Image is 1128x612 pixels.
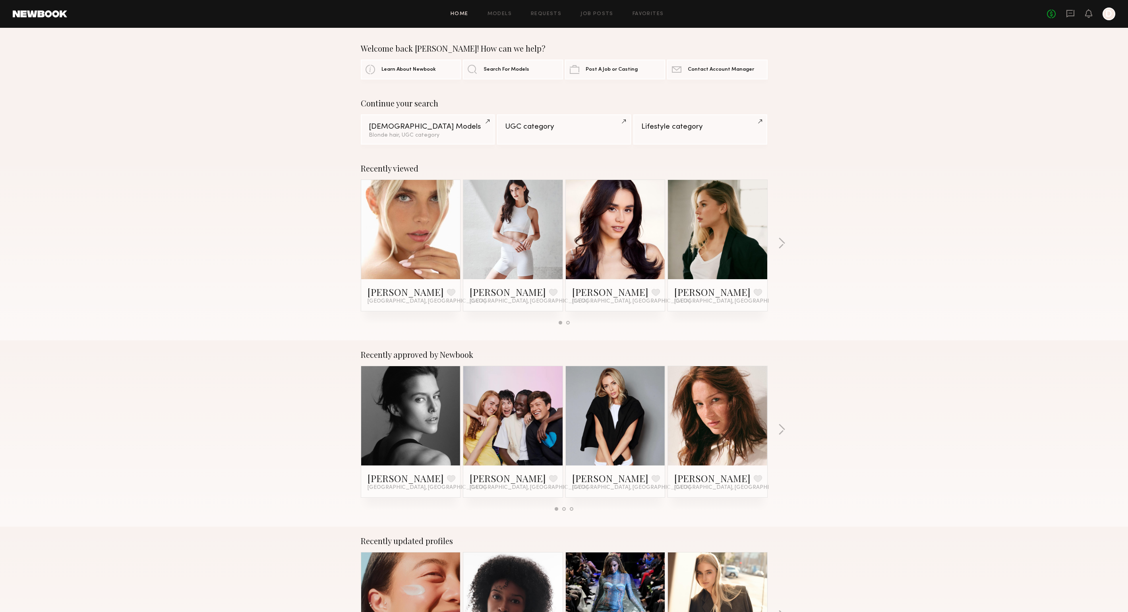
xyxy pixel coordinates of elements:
[667,60,767,79] a: Contact Account Manager
[633,12,664,17] a: Favorites
[361,98,768,108] div: Continue your search
[572,286,648,298] a: [PERSON_NAME]
[497,114,631,145] a: UGC category
[641,123,759,131] div: Lifestyle category
[674,298,793,305] span: [GEOGRAPHIC_DATA], [GEOGRAPHIC_DATA]
[368,485,486,491] span: [GEOGRAPHIC_DATA], [GEOGRAPHIC_DATA]
[361,164,768,173] div: Recently viewed
[470,485,588,491] span: [GEOGRAPHIC_DATA], [GEOGRAPHIC_DATA]
[470,472,546,485] a: [PERSON_NAME]
[470,298,588,305] span: [GEOGRAPHIC_DATA], [GEOGRAPHIC_DATA]
[368,472,444,485] a: [PERSON_NAME]
[368,298,486,305] span: [GEOGRAPHIC_DATA], [GEOGRAPHIC_DATA]
[451,12,468,17] a: Home
[505,123,623,131] div: UGC category
[369,133,487,138] div: Blonde hair, UGC category
[674,472,751,485] a: [PERSON_NAME]
[361,536,768,546] div: Recently updated profiles
[361,114,495,145] a: [DEMOGRAPHIC_DATA] ModelsBlonde hair, UGC category
[463,60,563,79] a: Search For Models
[488,12,512,17] a: Models
[531,12,561,17] a: Requests
[361,350,768,359] div: Recently approved by Newbook
[674,485,793,491] span: [GEOGRAPHIC_DATA], [GEOGRAPHIC_DATA]
[572,472,648,485] a: [PERSON_NAME]
[361,60,461,79] a: Learn About Newbook
[580,12,613,17] a: Job Posts
[572,298,691,305] span: [GEOGRAPHIC_DATA], [GEOGRAPHIC_DATA]
[361,44,768,53] div: Welcome back [PERSON_NAME]! How can we help?
[484,67,529,72] span: Search For Models
[381,67,436,72] span: Learn About Newbook
[674,286,751,298] a: [PERSON_NAME]
[633,114,767,145] a: Lifestyle category
[368,286,444,298] a: [PERSON_NAME]
[565,60,665,79] a: Post A Job or Casting
[1103,8,1115,20] a: D
[470,286,546,298] a: [PERSON_NAME]
[586,67,638,72] span: Post A Job or Casting
[369,123,487,131] div: [DEMOGRAPHIC_DATA] Models
[688,67,754,72] span: Contact Account Manager
[572,485,691,491] span: [GEOGRAPHIC_DATA], [GEOGRAPHIC_DATA]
